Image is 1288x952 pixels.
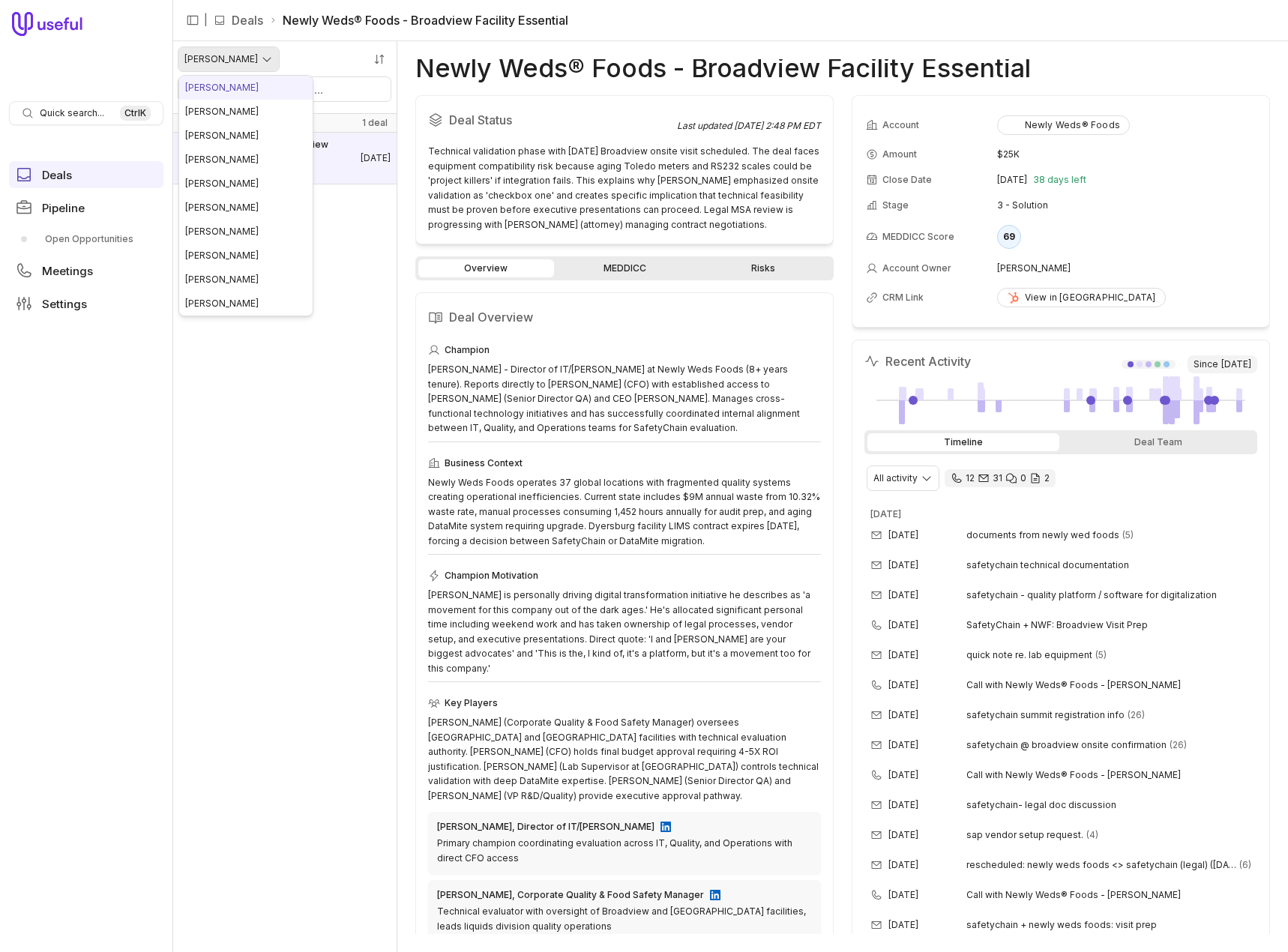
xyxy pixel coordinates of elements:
span: [PERSON_NAME] [185,130,259,141]
span: [PERSON_NAME] [185,154,259,165]
span: [PERSON_NAME] [185,226,259,237]
span: [PERSON_NAME] [185,82,259,93]
span: [PERSON_NAME] [185,250,259,261]
span: [PERSON_NAME] [185,298,259,309]
span: [PERSON_NAME] [185,274,259,285]
span: [PERSON_NAME] [185,202,259,213]
span: [PERSON_NAME] [185,178,259,189]
span: [PERSON_NAME] [185,106,259,117]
